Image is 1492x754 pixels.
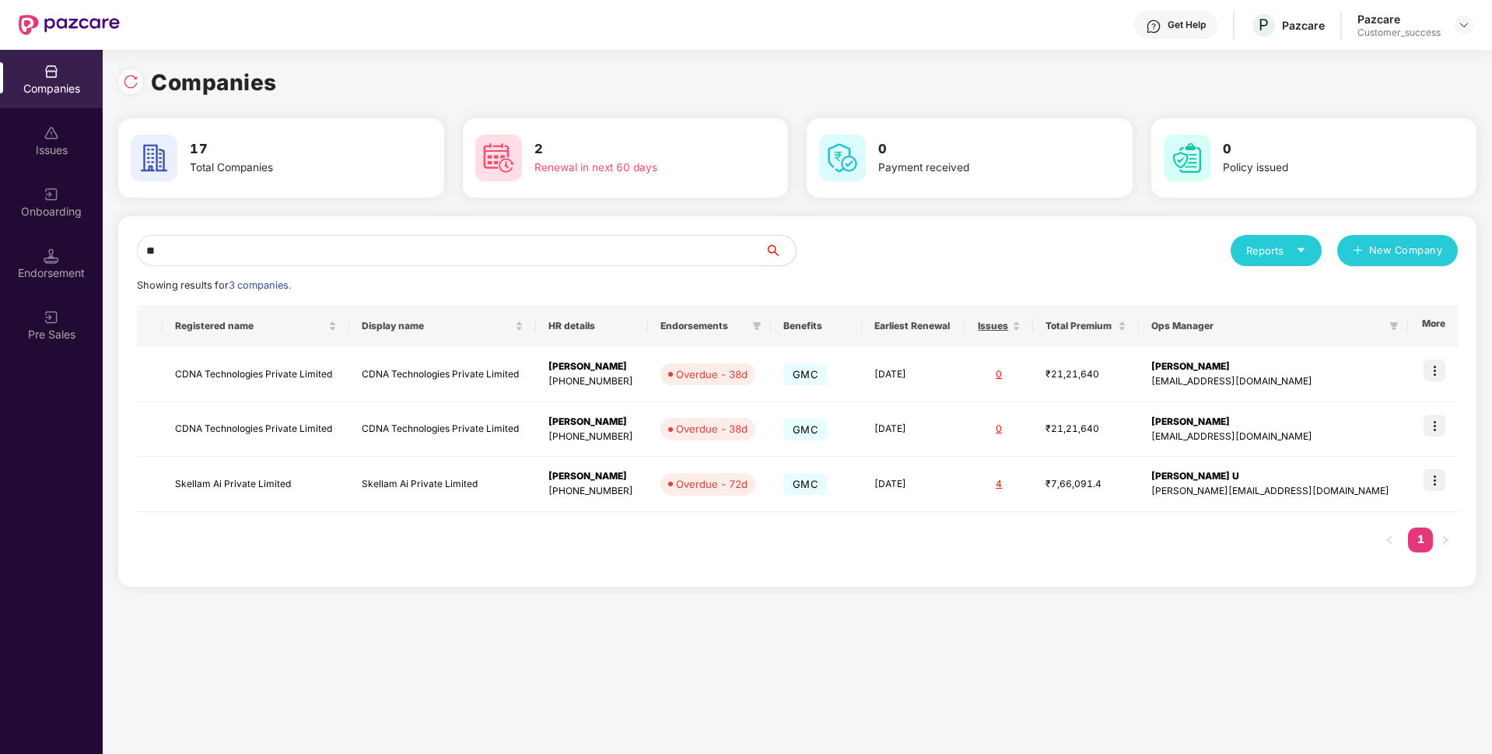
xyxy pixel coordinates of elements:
td: [DATE] [862,402,965,458]
div: [EMAIL_ADDRESS][DOMAIN_NAME] [1151,374,1396,389]
div: Payment received [878,160,1074,177]
td: [DATE] [862,347,965,402]
div: Overdue - 38d [676,366,748,382]
span: search [764,244,796,257]
span: filter [1389,321,1399,331]
span: GMC [783,473,828,495]
td: CDNA Technologies Private Limited [349,347,536,402]
img: svg+xml;base64,PHN2ZyBpZD0iQ29tcGFuaWVzIiB4bWxucz0iaHR0cDovL3d3dy53My5vcmcvMjAwMC9zdmciIHdpZHRoPS... [44,64,59,79]
th: Earliest Renewal [862,305,965,347]
h3: 2 [534,139,730,160]
div: Renewal in next 60 days [534,160,730,177]
span: GMC [783,363,828,385]
div: [PERSON_NAME] [1151,359,1396,374]
img: icon [1424,469,1445,491]
th: Total Premium [1033,305,1138,347]
div: [PHONE_NUMBER] [548,430,636,444]
div: ₹7,66,091.4 [1045,477,1126,492]
span: filter [749,317,765,335]
span: P [1259,16,1269,34]
div: [PERSON_NAME] [548,469,636,484]
th: Issues [965,305,1033,347]
span: New Company [1369,243,1443,258]
td: CDNA Technologies Private Limited [163,402,349,458]
div: [PHONE_NUMBER] [548,484,636,499]
button: plusNew Company [1337,235,1458,266]
span: right [1441,535,1450,545]
div: [PERSON_NAME][EMAIL_ADDRESS][DOMAIN_NAME] [1151,484,1396,499]
span: caret-down [1296,245,1306,255]
span: Showing results for [137,279,291,291]
span: Display name [362,320,512,332]
div: 0 [977,422,1021,437]
img: svg+xml;base64,PHN2ZyBpZD0iSGVscC0zMngzMiIgeG1sbnM9Imh0dHA6Ly93d3cudzMub3JnLzIwMDAvc3ZnIiB3aWR0aD... [1146,19,1161,34]
span: plus [1353,245,1363,258]
th: Registered name [163,305,349,347]
img: svg+xml;base64,PHN2ZyBpZD0iRHJvcGRvd24tMzJ4MzIiIHhtbG5zPSJodHRwOi8vd3d3LnczLm9yZy8yMDAwL3N2ZyIgd2... [1458,19,1470,31]
th: More [1408,305,1458,347]
div: [PERSON_NAME] [548,359,636,374]
th: Benefits [771,305,862,347]
li: Previous Page [1377,528,1402,552]
h1: Companies [151,65,277,100]
img: svg+xml;base64,PHN2ZyB3aWR0aD0iMTQuNSIgaGVpZ2h0PSIxNC41IiB2aWV3Qm94PSIwIDAgMTYgMTYiIGZpbGw9Im5vbm... [44,248,59,264]
td: Skellam Ai Private Limited [349,457,536,512]
a: 1 [1408,528,1433,551]
h3: 0 [878,139,1074,160]
button: search [764,235,797,266]
div: Pazcare [1282,18,1325,33]
div: Get Help [1168,19,1206,31]
img: svg+xml;base64,PHN2ZyB4bWxucz0iaHR0cDovL3d3dy53My5vcmcvMjAwMC9zdmciIHdpZHRoPSI2MCIgaGVpZ2h0PSI2MC... [1164,135,1210,181]
h3: 17 [190,139,386,160]
span: Issues [977,320,1009,332]
span: GMC [783,419,828,440]
li: 1 [1408,528,1433,552]
img: svg+xml;base64,PHN2ZyB3aWR0aD0iMjAiIGhlaWdodD0iMjAiIHZpZXdCb3g9IjAgMCAyMCAyMCIgZmlsbD0ibm9uZSIgeG... [44,187,59,202]
div: [EMAIL_ADDRESS][DOMAIN_NAME] [1151,430,1396,444]
div: Customer_success [1357,26,1441,39]
div: ₹21,21,640 [1045,367,1126,382]
td: CDNA Technologies Private Limited [163,347,349,402]
h3: 0 [1223,139,1419,160]
div: [PHONE_NUMBER] [548,374,636,389]
div: [PERSON_NAME] [548,415,636,430]
td: CDNA Technologies Private Limited [349,402,536,458]
span: filter [1386,317,1402,335]
td: [DATE] [862,457,965,512]
div: 4 [977,477,1021,492]
img: svg+xml;base64,PHN2ZyBpZD0iSXNzdWVzX2Rpc2FibGVkIiB4bWxucz0iaHR0cDovL3d3dy53My5vcmcvMjAwMC9zdmciIH... [44,125,59,141]
div: Policy issued [1223,160,1419,177]
img: New Pazcare Logo [19,15,120,35]
div: [PERSON_NAME] U [1151,469,1396,484]
li: Next Page [1433,528,1458,552]
span: left [1385,535,1394,545]
img: svg+xml;base64,PHN2ZyB4bWxucz0iaHR0cDovL3d3dy53My5vcmcvMjAwMC9zdmciIHdpZHRoPSI2MCIgaGVpZ2h0PSI2MC... [475,135,522,181]
th: HR details [536,305,649,347]
td: Skellam Ai Private Limited [163,457,349,512]
div: Reports [1246,243,1306,258]
div: 0 [977,367,1021,382]
img: svg+xml;base64,PHN2ZyB4bWxucz0iaHR0cDovL3d3dy53My5vcmcvMjAwMC9zdmciIHdpZHRoPSI2MCIgaGVpZ2h0PSI2MC... [819,135,866,181]
button: left [1377,528,1402,552]
button: right [1433,528,1458,552]
span: 3 companies. [229,279,291,291]
span: filter [752,321,762,331]
div: ₹21,21,640 [1045,422,1126,437]
div: Pazcare [1357,12,1441,26]
div: Overdue - 72d [676,476,748,492]
img: svg+xml;base64,PHN2ZyB4bWxucz0iaHR0cDovL3d3dy53My5vcmcvMjAwMC9zdmciIHdpZHRoPSI2MCIgaGVpZ2h0PSI2MC... [131,135,177,181]
th: Display name [349,305,536,347]
img: svg+xml;base64,PHN2ZyBpZD0iUmVsb2FkLTMyeDMyIiB4bWxucz0iaHR0cDovL3d3dy53My5vcmcvMjAwMC9zdmciIHdpZH... [123,74,138,89]
img: icon [1424,359,1445,381]
div: Overdue - 38d [676,421,748,437]
span: Endorsements [660,320,746,332]
span: Registered name [175,320,325,332]
div: Total Companies [190,160,386,177]
img: svg+xml;base64,PHN2ZyB3aWR0aD0iMjAiIGhlaWdodD0iMjAiIHZpZXdCb3g9IjAgMCAyMCAyMCIgZmlsbD0ibm9uZSIgeG... [44,310,59,325]
span: Ops Manager [1151,320,1384,332]
img: icon [1424,415,1445,437]
span: Total Premium [1045,320,1114,332]
div: [PERSON_NAME] [1151,415,1396,430]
